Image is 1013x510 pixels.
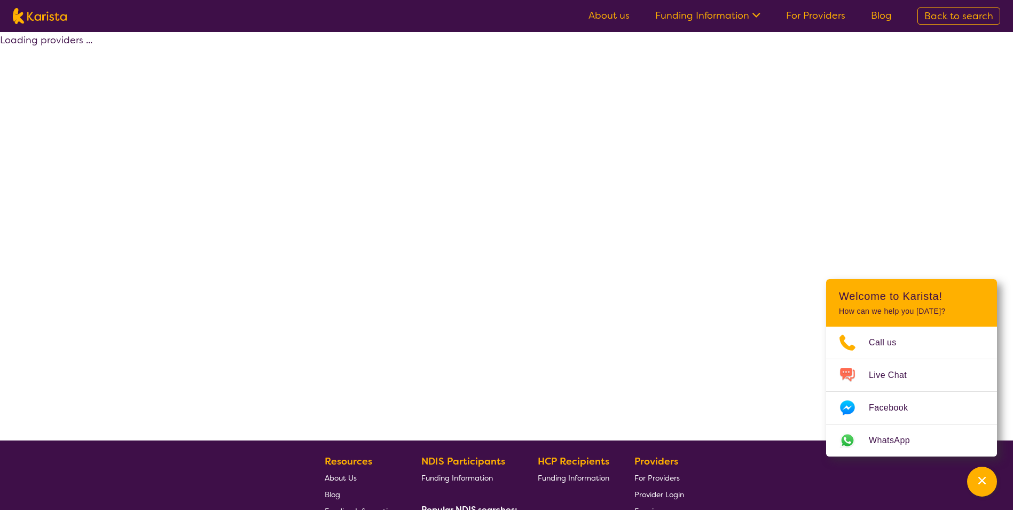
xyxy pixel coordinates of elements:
[325,490,340,499] span: Blog
[869,335,909,351] span: Call us
[538,473,609,483] span: Funding Information
[869,367,920,383] span: Live Chat
[786,9,845,22] a: For Providers
[421,455,505,468] b: NDIS Participants
[924,10,993,22] span: Back to search
[325,486,396,503] a: Blog
[421,469,513,486] a: Funding Information
[421,473,493,483] span: Funding Information
[538,469,609,486] a: Funding Information
[826,327,997,457] ul: Choose channel
[826,279,997,457] div: Channel Menu
[871,9,892,22] a: Blog
[538,455,609,468] b: HCP Recipients
[634,486,684,503] a: Provider Login
[634,473,680,483] span: For Providers
[588,9,630,22] a: About us
[325,455,372,468] b: Resources
[967,467,997,497] button: Channel Menu
[325,473,357,483] span: About Us
[839,307,984,316] p: How can we help you [DATE]?
[869,432,923,449] span: WhatsApp
[634,455,678,468] b: Providers
[634,469,684,486] a: For Providers
[634,490,684,499] span: Provider Login
[826,424,997,457] a: Web link opens in a new tab.
[655,9,760,22] a: Funding Information
[13,8,67,24] img: Karista logo
[839,290,984,303] h2: Welcome to Karista!
[869,400,921,416] span: Facebook
[325,469,396,486] a: About Us
[917,7,1000,25] a: Back to search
